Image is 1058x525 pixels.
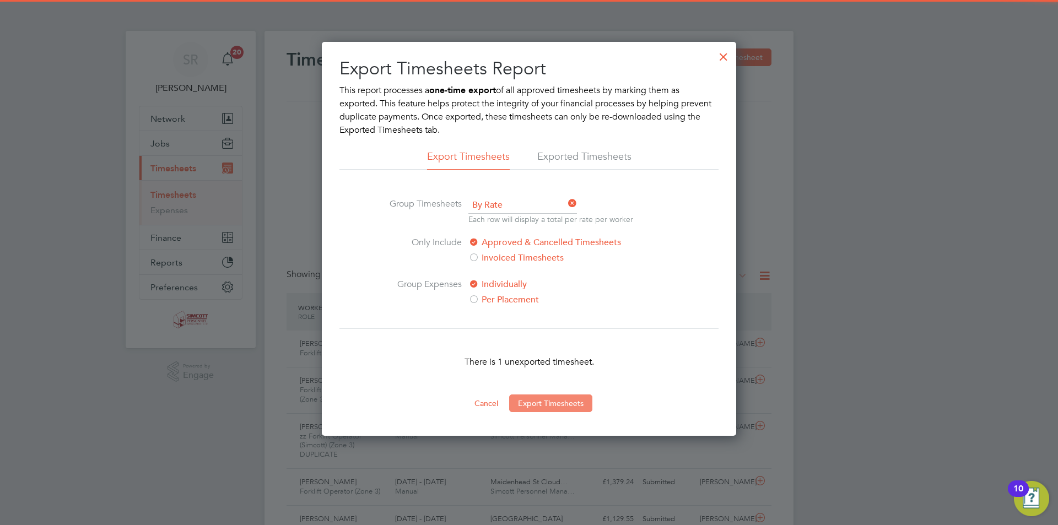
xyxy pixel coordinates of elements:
[1013,489,1023,503] div: 10
[427,150,510,170] li: Export Timesheets
[468,293,653,306] label: Per Placement
[509,394,592,412] button: Export Timesheets
[468,214,633,225] p: Each row will display a total per rate per worker
[468,197,577,214] span: By Rate
[468,251,653,264] label: Invoiced Timesheets
[1014,481,1049,516] button: Open Resource Center, 10 new notifications
[379,236,462,264] label: Only Include
[468,236,653,249] label: Approved & Cancelled Timesheets
[537,150,631,170] li: Exported Timesheets
[339,355,719,369] p: There is 1 unexported timesheet.
[379,197,462,223] label: Group Timesheets
[429,85,496,95] b: one-time export
[468,278,653,291] label: Individually
[466,394,507,412] button: Cancel
[339,84,719,137] p: This report processes a of all approved timesheets by marking them as exported. This feature help...
[339,57,719,80] h2: Export Timesheets Report
[379,278,462,306] label: Group Expenses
